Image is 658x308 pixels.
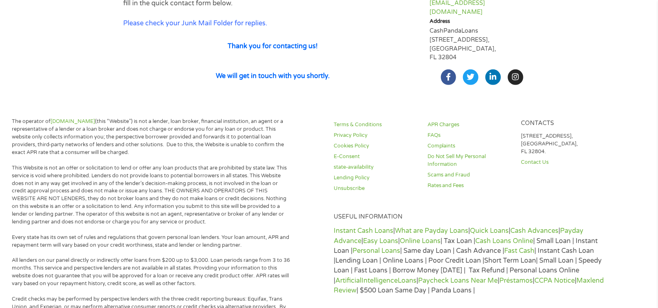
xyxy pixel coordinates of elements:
p: This Website is not an offer or solicitation to lend or offer any loan products that are prohibit... [12,164,292,226]
a: Privacy Policy [334,132,418,139]
a: Paycheck Loans Near Me [419,277,498,285]
a: Loans [398,277,417,285]
a: Fast Cash [505,247,535,255]
a: Personal Loans [353,247,401,255]
span: Please check your Junk Mail Folder for replies. [124,19,268,27]
a: E-Consent [334,153,418,161]
a: FAQs [428,132,511,139]
a: Lending Policy [334,174,418,182]
a: state-availability [334,163,418,171]
a: Rates and Fees [428,182,511,190]
h4: Contacts [521,120,605,127]
a: Préstamos [500,277,533,285]
a: Quick Loans [470,227,509,235]
a: Cookies Policy [334,142,418,150]
a: Scams and Fraud [428,171,511,179]
p: The operator of (this “Website”) is not a lender, loan broker, financial institution, an agent or... [12,118,292,156]
a: Instant Cash Loans [334,227,394,235]
a: [DOMAIN_NAME] [51,118,95,125]
a: Intelligence [362,277,398,285]
a: Easy Loans [363,237,399,245]
a: APR Charges [428,121,511,129]
strong: We will get in touch with you shortly. [216,72,330,80]
a: Terms & Conditions [334,121,418,129]
a: Do Not Sell My Personal Information [428,153,511,168]
p: CashPandaLoans [STREET_ADDRESS], [GEOGRAPHIC_DATA], FL 32804 [430,27,534,62]
h6: Address [430,18,534,25]
a: Artificial [336,277,362,285]
strong: Thank you for contacting us! [228,42,318,50]
p: [STREET_ADDRESS], [GEOGRAPHIC_DATA], FL 32804. [521,132,605,156]
a: Payday Advance [334,227,584,245]
a: What are Payday Loans [395,227,469,235]
h4: Useful Information [334,213,605,221]
a: Online Loans [400,237,441,245]
a: Unsubscribe [334,185,418,192]
a: Contact Us [521,158,605,166]
a: Cash Advances [511,227,559,235]
p: Every state has its own set of rules and regulations that govern personal loan lenders. Your loan... [12,234,292,249]
a: Cash Loans Online [476,237,534,245]
p: All lenders on our panel directly or indirectly offer loans from $200 up to $3,000. Loan periods ... [12,257,292,288]
a: CCPA Notice [535,277,575,285]
p: | | | | | | | Tax Loan | | Small Loan | Instant Loan | | Same day Loan | Cash Advance | | Instant... [334,226,605,295]
a: Complaints [428,142,511,150]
